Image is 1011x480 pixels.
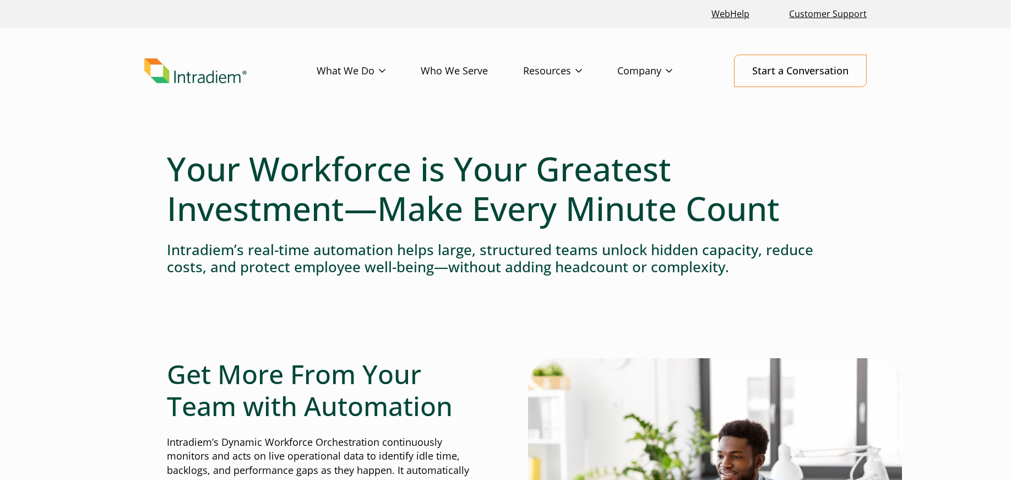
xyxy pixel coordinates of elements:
[785,2,871,26] a: Customer Support
[167,149,844,228] h1: Your Workforce is Your Greatest Investment—Make Every Minute Count
[317,55,421,87] a: What We Do
[734,55,867,87] a: Start a Conversation
[421,55,523,87] a: Who We Serve
[167,241,844,276] h4: Intradiem’s real-time automation helps large, structured teams unlock hidden capacity, reduce cos...
[167,358,483,422] h2: Get More From Your Team with Automation
[523,55,617,87] a: Resources
[707,2,754,26] a: Link opens in a new window
[144,58,247,84] img: Intradiem
[617,55,708,87] a: Company
[144,58,317,84] a: Link to homepage of Intradiem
